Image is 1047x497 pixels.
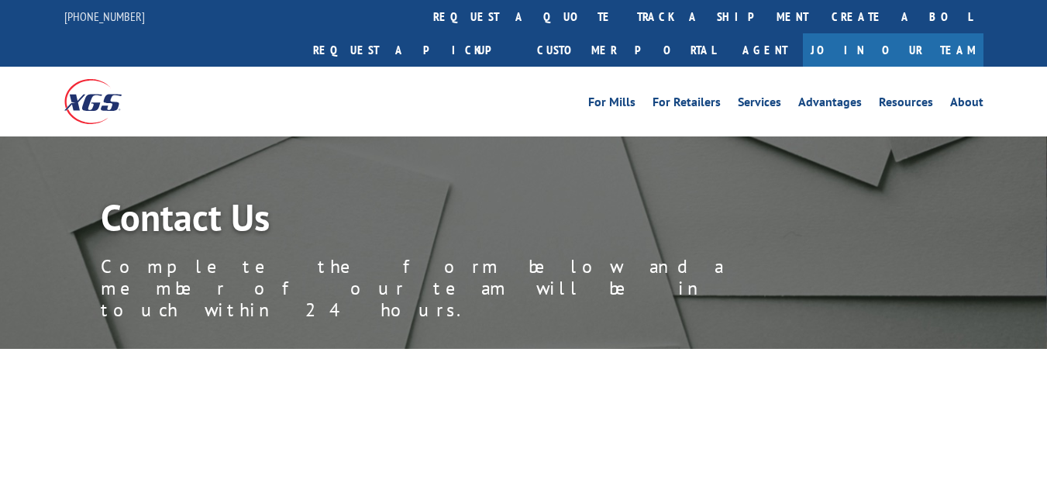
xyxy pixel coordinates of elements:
[738,96,781,113] a: Services
[525,33,727,67] a: Customer Portal
[950,96,983,113] a: About
[879,96,933,113] a: Resources
[588,96,635,113] a: For Mills
[803,33,983,67] a: Join Our Team
[653,96,721,113] a: For Retailers
[798,96,862,113] a: Advantages
[64,9,145,24] a: [PHONE_NUMBER]
[301,33,525,67] a: Request a pickup
[101,198,798,243] h1: Contact Us
[727,33,803,67] a: Agent
[101,256,798,321] p: Complete the form below and a member of our team will be in touch within 24 hours.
